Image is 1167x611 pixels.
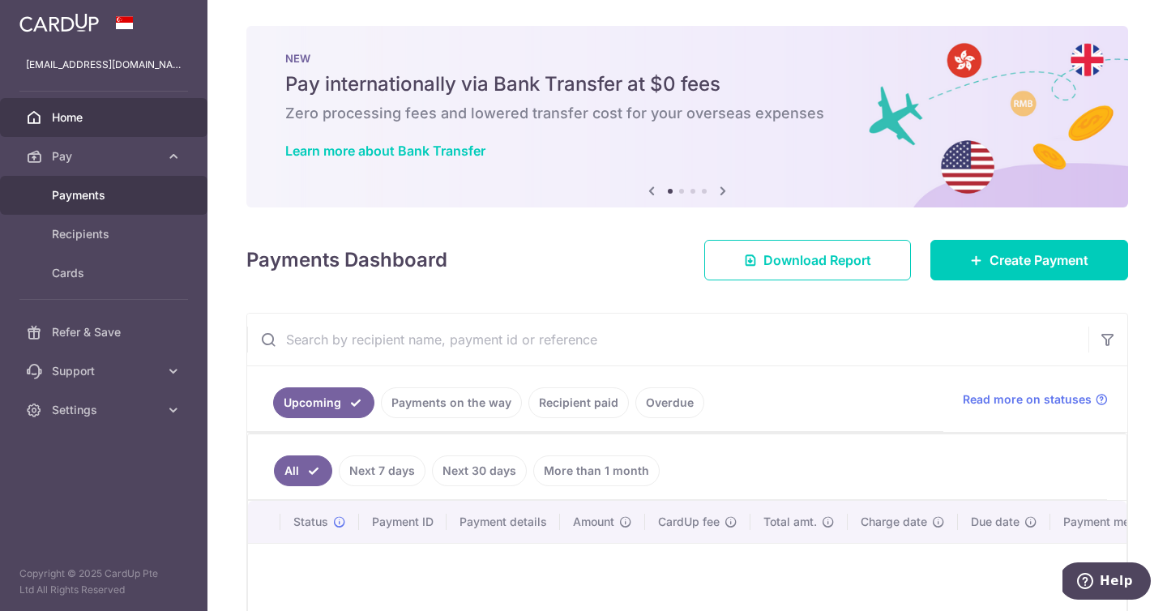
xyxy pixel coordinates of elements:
span: Support [52,363,159,379]
a: Recipient paid [528,387,629,418]
h4: Payments Dashboard [246,246,447,275]
span: Read more on statuses [963,391,1092,408]
span: Total amt. [763,514,817,530]
a: Next 30 days [432,455,527,486]
span: Pay [52,148,159,164]
h6: Zero processing fees and lowered transfer cost for your overseas expenses [285,104,1089,123]
th: Payment details [447,501,560,543]
p: NEW [285,52,1089,65]
img: CardUp [19,13,99,32]
span: Status [293,514,328,530]
span: Download Report [763,250,871,270]
span: Settings [52,402,159,418]
img: Bank transfer banner [246,26,1128,207]
p: [EMAIL_ADDRESS][DOMAIN_NAME] [26,57,182,73]
span: Charge date [861,514,927,530]
span: Due date [971,514,1020,530]
h5: Pay internationally via Bank Transfer at $0 fees [285,71,1089,97]
a: Download Report [704,240,911,280]
a: All [274,455,332,486]
span: Payments [52,187,159,203]
a: Payments on the way [381,387,522,418]
span: Refer & Save [52,324,159,340]
a: Upcoming [273,387,374,418]
a: More than 1 month [533,455,660,486]
a: Read more on statuses [963,391,1108,408]
th: Payment ID [359,501,447,543]
span: Recipients [52,226,159,242]
a: Overdue [635,387,704,418]
span: Cards [52,265,159,281]
span: CardUp fee [658,514,720,530]
span: Amount [573,514,614,530]
a: Learn more about Bank Transfer [285,143,485,159]
span: Create Payment [990,250,1088,270]
input: Search by recipient name, payment id or reference [247,314,1088,365]
span: Home [52,109,159,126]
a: Next 7 days [339,455,425,486]
a: Create Payment [930,240,1128,280]
iframe: Opens a widget where you can find more information [1062,562,1151,603]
